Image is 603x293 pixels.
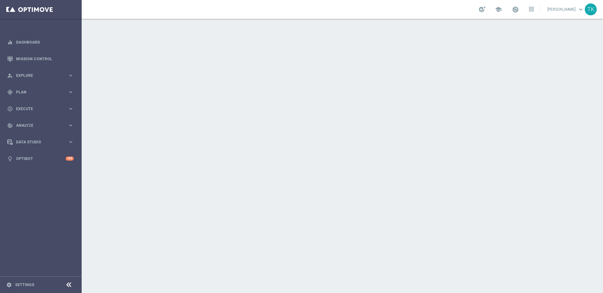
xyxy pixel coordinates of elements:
a: [PERSON_NAME]keyboard_arrow_down [547,5,585,14]
div: Mission Control [7,51,74,67]
button: person_search Explore keyboard_arrow_right [7,73,74,78]
button: Mission Control [7,56,74,61]
button: gps_fixed Plan keyboard_arrow_right [7,90,74,95]
i: person_search [7,73,13,78]
div: TK [585,3,597,15]
div: Dashboard [7,34,74,51]
a: Mission Control [16,51,74,67]
div: Explore [7,73,68,78]
i: play_circle_outline [7,106,13,112]
i: equalizer [7,40,13,45]
button: track_changes Analyze keyboard_arrow_right [7,123,74,128]
i: keyboard_arrow_right [68,72,74,78]
i: lightbulb [7,156,13,162]
span: Analyze [16,124,68,127]
div: Plan [7,89,68,95]
button: equalizer Dashboard [7,40,74,45]
button: Data Studio keyboard_arrow_right [7,140,74,145]
div: Analyze [7,123,68,128]
i: gps_fixed [7,89,13,95]
button: play_circle_outline Execute keyboard_arrow_right [7,106,74,111]
a: Optibot [16,150,66,167]
span: Data Studio [16,140,68,144]
div: +10 [66,157,74,161]
a: Dashboard [16,34,74,51]
span: Plan [16,90,68,94]
a: Settings [15,283,34,287]
button: lightbulb Optibot +10 [7,156,74,161]
i: keyboard_arrow_right [68,106,74,112]
i: track_changes [7,123,13,128]
div: Execute [7,106,68,112]
i: keyboard_arrow_right [68,139,74,145]
span: keyboard_arrow_down [577,6,584,13]
i: keyboard_arrow_right [68,89,74,95]
span: Execute [16,107,68,111]
i: settings [6,282,12,288]
i: keyboard_arrow_right [68,122,74,128]
div: Optibot [7,150,74,167]
span: Explore [16,74,68,77]
div: Data Studio [7,139,68,145]
span: school [495,6,502,13]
